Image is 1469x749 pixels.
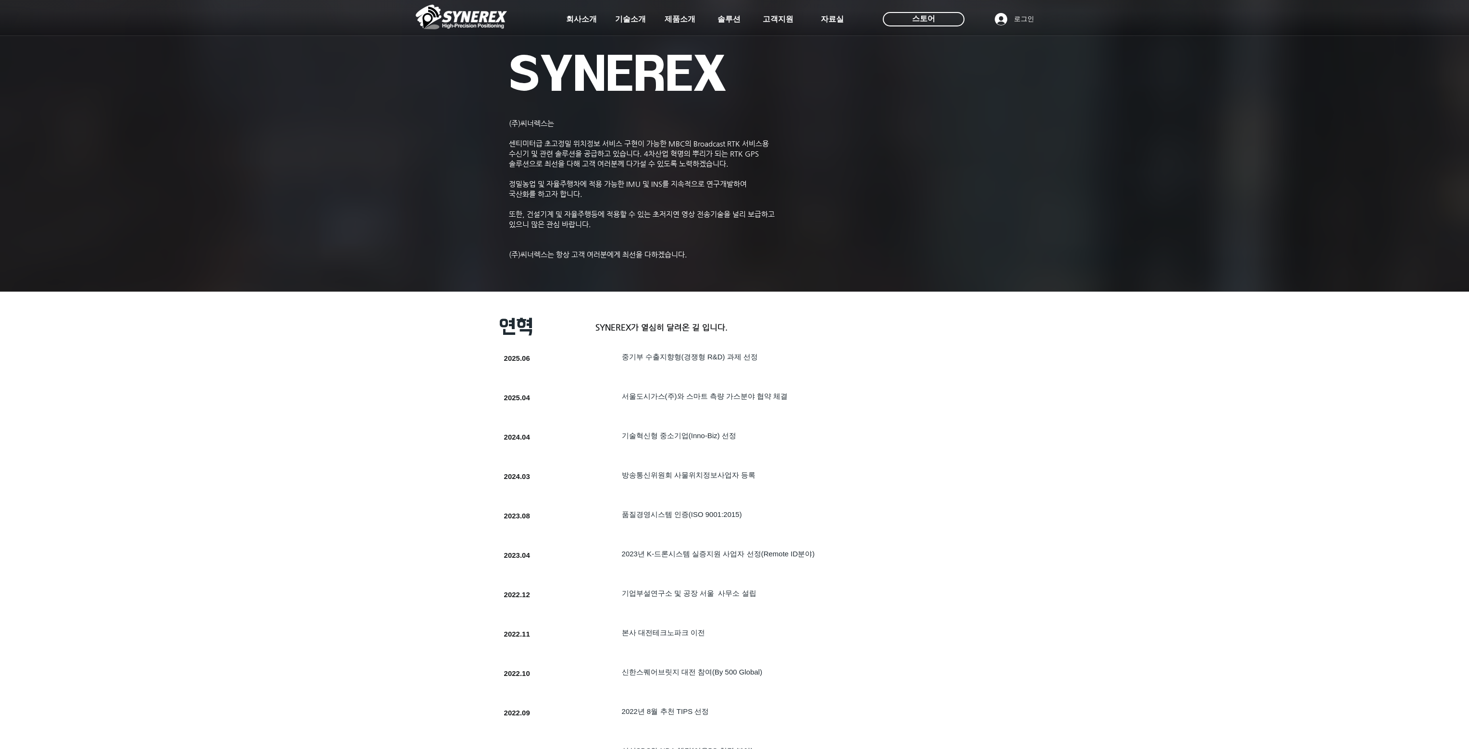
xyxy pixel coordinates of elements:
[1011,14,1037,24] span: 로그인
[509,250,687,258] span: (주)씨너렉스는 항상 고객 여러분에게 최선을 다하겠습니다.
[1291,708,1469,749] iframe: Wix Chat
[705,10,753,29] a: 솔루션
[509,210,775,228] span: ​또한, 건설기계 및 자율주행등에 적용할 수 있는 초저지연 영상 전송기술을 널리 보급하고 있으니 많은 관심 바랍니다.
[509,149,759,158] span: 수신기 및 관련 솔루션을 공급하고 있습니다. 4차산업 혁명의 뿌리가 되는 RTK GPS
[883,12,964,26] div: 스토어
[504,512,530,520] span: 2023.08
[566,14,597,25] span: 회사소개
[622,353,758,361] span: ​중기부 수출지향형(경쟁형 R&D) 과제 선정
[557,10,605,29] a: 회사소개
[821,14,844,25] span: 자료실
[622,392,788,400] span: 서울도시가스(주)와 스마트 측량 가스분야 협약 체결
[622,471,755,479] span: 방송통신위원회 사물위치정보사업자 등록
[509,160,728,168] span: 솔루션으로 최선을 다해 고객 여러분께 다가설 수 있도록 노력하겠습니다.
[808,10,856,29] a: 자료실
[622,628,705,637] span: 본사 대전테크노파크 이전
[504,551,530,559] span: 2023.04
[754,10,802,29] a: 고객지원
[504,472,530,480] span: 2024.03
[595,322,728,332] span: SYNEREX가 열심히 달려온 길 입니다.
[622,668,763,676] span: 신한스퀘어브릿지 대전 참여(By 500 Global)
[717,14,741,25] span: 솔루션
[622,510,742,518] span: ​품질경영시스템 인증(ISO 9001:2015)
[988,10,1041,28] button: 로그인
[509,180,747,188] span: 정밀농업 및 자율주행차에 적용 가능한 IMU 및 INS를 지속적으로 연구개발하여
[656,10,704,29] a: 제품소개
[504,630,530,638] span: 2022.11
[622,707,709,715] span: 2022년 8월 추천 TIPS 선정
[504,709,530,717] span: 2022.09
[504,669,530,677] span: 2022.10
[499,316,533,337] span: 연혁
[416,2,507,31] img: 씨너렉스_White_simbol_대지 1.png
[504,393,530,402] span: 2025.04
[615,14,646,25] span: 기술소개
[504,354,530,362] span: 2025.06
[504,590,530,599] span: 2022.12
[606,10,654,29] a: 기술소개
[622,431,736,440] span: ​기술혁신형 중소기업(Inno-Biz) 선정
[622,589,756,597] span: 기업부설연구소 및 공장 서울 사무소 설립
[665,14,695,25] span: 제품소개
[509,190,582,198] span: 국산화를 하고자 합니다.
[912,13,935,24] span: 스토어
[504,433,530,441] span: 2024.04
[763,14,793,25] span: 고객지원
[622,550,815,558] span: 2023년 K-드론시스템 실증지원 사업자 선정(Remote ID분야)
[509,139,769,147] span: 센티미터급 초고정밀 위치정보 서비스 구현이 가능한 MBC의 Broadcast RTK 서비스용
